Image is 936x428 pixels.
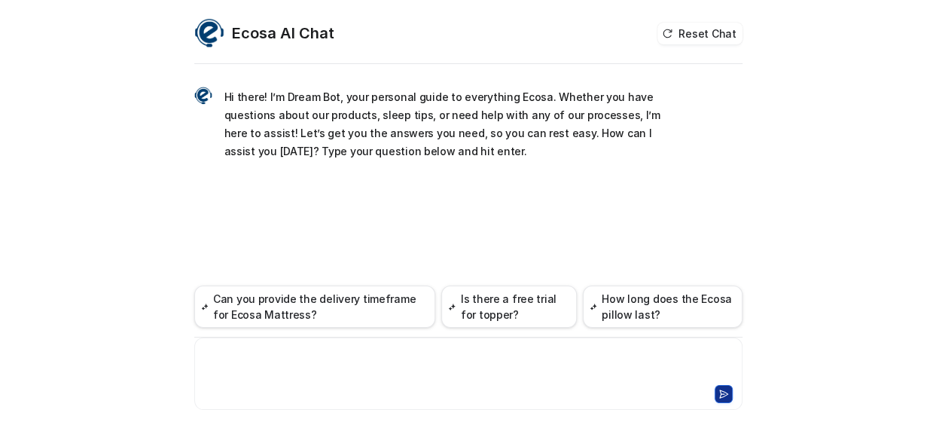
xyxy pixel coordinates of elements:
button: How long does the Ecosa pillow last? [583,286,742,328]
button: Reset Chat [657,23,742,44]
img: Widget [194,18,224,48]
button: Can you provide the delivery timeframe for Ecosa Mattress? [194,286,436,328]
button: Is there a free trial for topper? [441,286,576,328]
p: Hi there! I’m Dream Bot, your personal guide to everything Ecosa. Whether you have questions abou... [224,88,665,160]
img: Widget [194,87,212,105]
h2: Ecosa AI Chat [232,23,334,44]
